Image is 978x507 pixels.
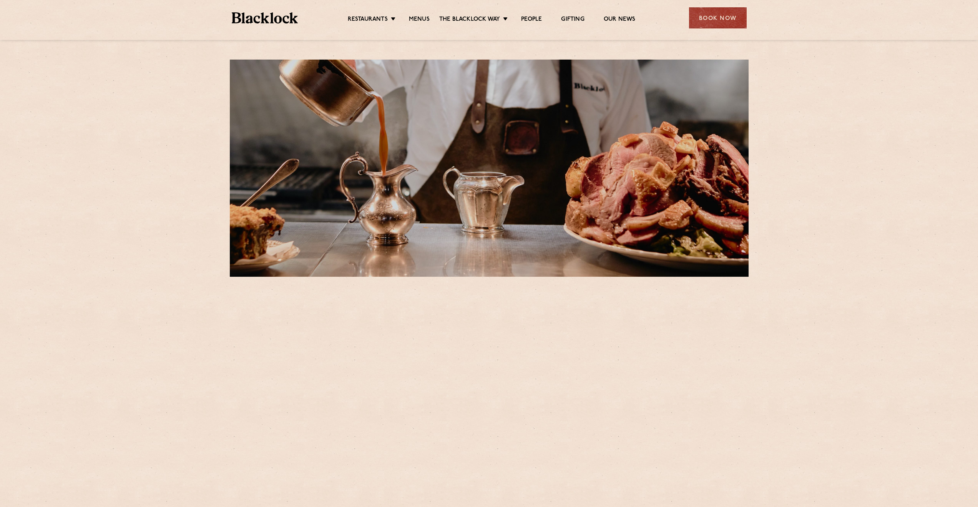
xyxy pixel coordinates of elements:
img: BL_Textured_Logo-footer-cropped.svg [232,12,298,23]
a: Our News [604,16,636,24]
a: Gifting [561,16,584,24]
a: Menus [409,16,430,24]
div: Book Now [689,7,747,28]
a: Restaurants [348,16,388,24]
a: The Blacklock Way [439,16,500,24]
a: People [521,16,542,24]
